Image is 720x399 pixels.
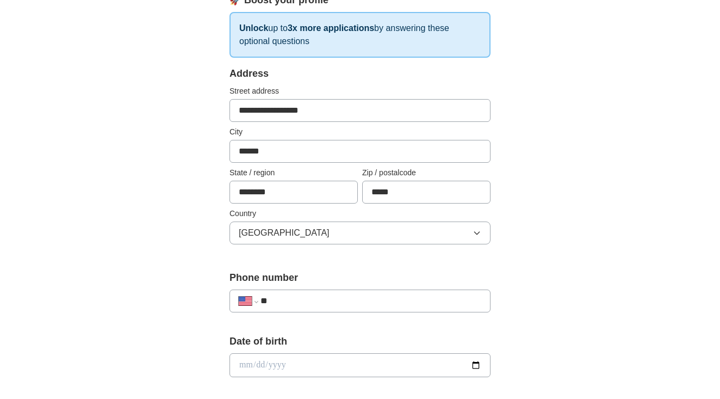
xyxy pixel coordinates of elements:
[229,208,491,219] label: Country
[362,167,491,179] label: Zip / postalcode
[288,23,374,33] strong: 3x more applications
[229,66,491,81] div: Address
[229,85,491,97] label: Street address
[239,23,268,33] strong: Unlock
[229,334,491,349] label: Date of birth
[229,167,358,179] label: State / region
[239,226,330,240] span: [GEOGRAPHIC_DATA]
[229,222,491,244] button: [GEOGRAPHIC_DATA]
[229,271,491,285] label: Phone number
[229,12,491,58] p: up to by answering these optional questions
[229,126,491,138] label: City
